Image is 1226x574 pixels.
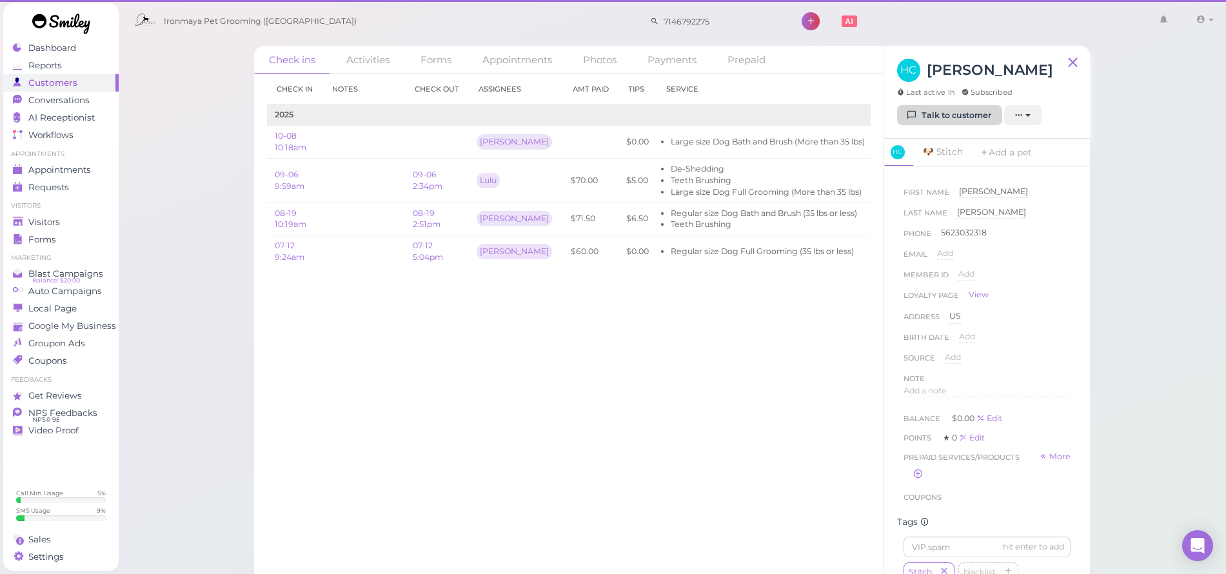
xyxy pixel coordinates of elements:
div: SMS Usage [16,506,50,515]
a: AI Receptionist [3,109,119,126]
span: Sales [28,534,51,545]
div: Edit [976,413,1002,423]
span: Coupons [28,355,67,366]
a: Settings [3,548,119,566]
a: 08-19 10:19am [275,208,306,230]
b: 2025 [275,110,293,119]
span: Last Name [904,206,947,227]
span: Email [904,248,927,268]
li: Large size Dog Full Grooming (More than 35 lbs) [671,186,865,198]
span: Local Page [28,303,77,314]
th: Notes [322,74,405,104]
td: $71.50 [563,203,618,235]
td: $0.00 [618,126,657,159]
span: Last active 1h [897,87,955,97]
a: Customers [3,74,119,92]
span: Dashboard [28,43,76,54]
span: Prepaid services/products [904,451,1020,464]
span: [PERSON_NAME] [959,186,1028,196]
div: [PERSON_NAME] [477,244,552,259]
span: Ironmaya Pet Grooming ([GEOGRAPHIC_DATA]) [164,3,357,39]
span: Auto Campaigns [28,286,102,297]
a: Photos [568,46,631,74]
a: Payments [633,46,711,74]
span: Groupon Ads [28,338,85,349]
span: Subscribed [962,87,1013,97]
a: 07-12 9:24am [275,241,304,262]
div: 9 % [97,506,106,515]
span: Settings [28,551,64,562]
span: Phone [904,227,931,248]
li: Regular size Dog Bath and Brush (35 lbs or less) [671,208,865,219]
span: Google My Business [28,321,116,332]
a: Edit [959,433,985,442]
span: Add [958,269,974,279]
span: Workflows [28,130,74,141]
span: Points [904,433,933,442]
span: ★ 0 [943,433,959,442]
li: Appointments [3,150,119,159]
a: Groupon Ads [3,335,119,352]
span: Balance: $20.00 [32,275,80,286]
span: Visitors [28,217,60,228]
span: Reports [28,60,62,71]
td: $60.00 [563,235,618,268]
th: Check out [405,74,469,104]
a: Reports [3,57,119,74]
a: NPS Feedbacks NPS® 95 [3,404,119,422]
span: First Name [904,186,949,206]
span: Birth date [904,331,949,351]
li: Feedbacks [3,375,119,384]
li: Teeth Brushing [671,219,865,230]
div: Tags [897,517,1077,528]
span: Member ID [904,268,949,289]
div: Call Min. Usage [16,489,63,497]
a: Local Page [3,300,119,317]
div: [PERSON_NAME] [957,206,1026,219]
span: Get Reviews [28,390,82,401]
th: Assignees [469,74,563,104]
span: Appointments [28,164,91,175]
a: Activities [331,46,404,74]
span: Coupons [904,493,942,502]
td: $6.50 [618,203,657,235]
a: 09-06 9:59am [275,170,304,191]
a: Talk to customer [897,105,1002,126]
a: Forms [406,46,466,74]
td: $70.00 [563,159,618,203]
div: US [949,310,961,323]
a: Visitors [3,213,119,231]
a: Prepaid [713,46,780,74]
a: Conversations [3,92,119,109]
a: Appointments [468,46,567,74]
li: Large size Dog Bath and Brush (More than 35 lbs) [671,136,865,148]
div: hit enter to add [1003,541,1064,553]
a: Add a pet [972,139,1040,166]
a: Workflows [3,126,119,144]
span: Loyalty page [904,289,959,307]
div: 5623032318 [941,227,987,239]
a: More [1039,451,1071,464]
a: Check ins [254,46,330,74]
li: Regular size Dog Full Grooming (35 lbs or less) [671,246,865,257]
span: Customers [28,77,77,88]
div: Open Intercom Messenger [1182,530,1213,561]
a: 08-19 2:51pm [413,208,440,230]
span: NPS Feedbacks [28,408,97,419]
a: Blast Campaigns Balance: $20.00 [3,265,119,282]
div: [PERSON_NAME] [477,134,552,150]
a: 🐶 Stitch [915,139,971,166]
th: Check in [267,74,322,104]
a: Requests [3,179,119,196]
a: Forms [3,231,119,248]
span: Add [959,332,975,341]
a: Appointments [3,161,119,179]
a: Video Proof [3,422,119,439]
a: 07-12 5:04pm [413,241,443,262]
span: Address [904,310,940,331]
a: Get Reviews [3,387,119,404]
span: Add [937,248,953,258]
a: 10-08 10:18am [275,131,306,152]
span: Blast Campaigns [28,268,103,279]
a: Coupons [3,352,119,370]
